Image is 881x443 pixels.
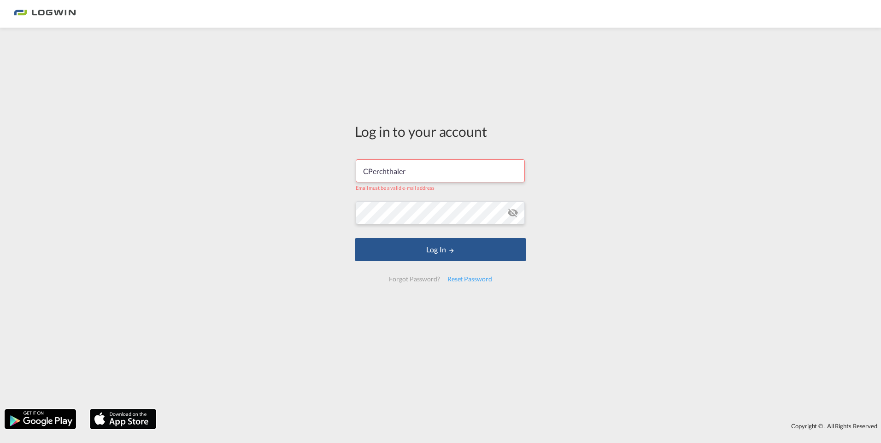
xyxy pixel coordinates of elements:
[4,408,77,430] img: google.png
[14,4,76,24] img: bc73a0e0d8c111efacd525e4c8ad7d32.png
[356,159,525,182] input: Enter email/phone number
[161,418,881,434] div: Copyright © . All Rights Reserved
[385,271,443,287] div: Forgot Password?
[355,122,526,141] div: Log in to your account
[355,238,526,261] button: LOGIN
[507,207,518,218] md-icon: icon-eye-off
[444,271,496,287] div: Reset Password
[89,408,157,430] img: apple.png
[356,185,434,191] span: Email must be a valid e-mail address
